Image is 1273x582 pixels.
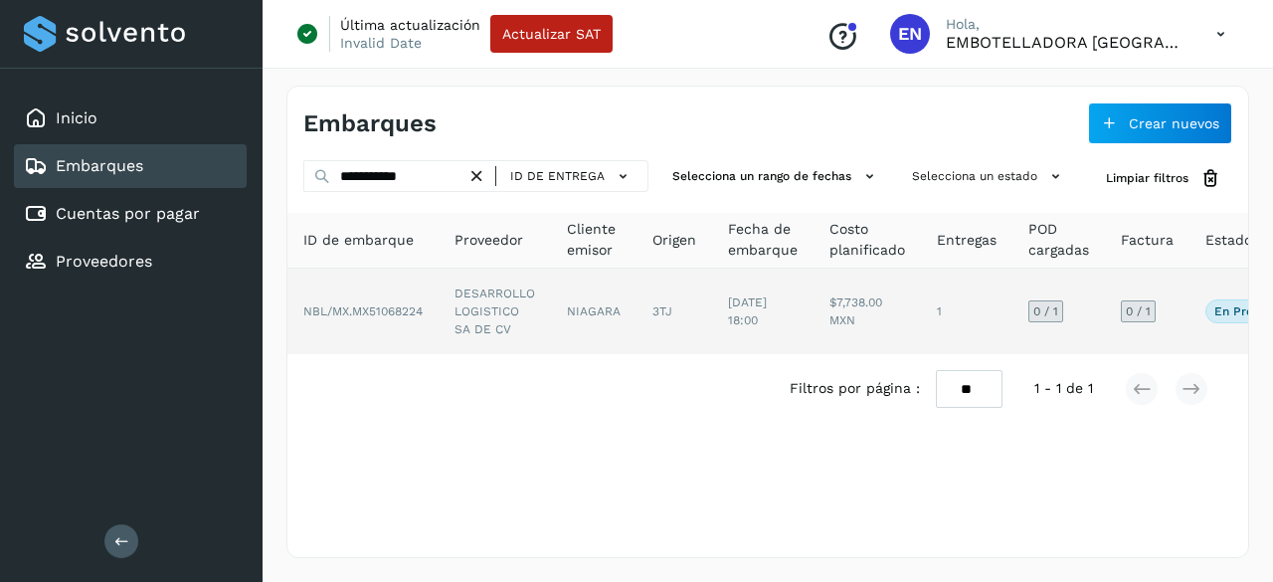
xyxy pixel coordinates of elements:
p: Hola, [946,16,1184,33]
span: [DATE] 18:00 [728,295,767,327]
button: Limpiar filtros [1090,160,1237,197]
span: Fecha de embarque [728,219,798,261]
span: Crear nuevos [1129,116,1219,130]
a: Inicio [56,108,97,127]
div: Embarques [14,144,247,188]
a: Proveedores [56,252,152,271]
p: Invalid Date [340,34,422,52]
td: NIAGARA [551,269,636,354]
button: Selecciona un rango de fechas [664,160,888,193]
td: DESARROLLO LOGISTICO SA DE CV [439,269,551,354]
a: Embarques [56,156,143,175]
span: Proveedor [455,230,523,251]
div: Inicio [14,97,247,140]
span: 0 / 1 [1126,305,1151,317]
button: Selecciona un estado [904,160,1074,193]
span: Filtros por página : [790,378,920,399]
button: Actualizar SAT [490,15,613,53]
span: ID de entrega [510,167,605,185]
span: NBL/MX.MX51068224 [303,304,423,318]
span: Entregas [937,230,997,251]
button: Crear nuevos [1088,102,1232,144]
span: Costo planificado [829,219,905,261]
div: Proveedores [14,240,247,284]
button: ID de entrega [504,162,639,191]
span: 1 - 1 de 1 [1034,378,1093,399]
span: 0 / 1 [1033,305,1058,317]
td: 3TJ [636,269,712,354]
span: Origen [652,230,696,251]
span: ID de embarque [303,230,414,251]
span: Cliente emisor [567,219,621,261]
a: Cuentas por pagar [56,204,200,223]
span: POD cargadas [1028,219,1089,261]
span: Limpiar filtros [1106,169,1188,187]
p: Última actualización [340,16,480,34]
h4: Embarques [303,109,437,138]
span: Factura [1121,230,1174,251]
p: EMBOTELLADORA NIAGARA DE MEXICO [946,33,1184,52]
span: Estado [1205,230,1252,251]
span: Actualizar SAT [502,27,601,41]
div: Cuentas por pagar [14,192,247,236]
td: $7,738.00 MXN [814,269,921,354]
td: 1 [921,269,1012,354]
